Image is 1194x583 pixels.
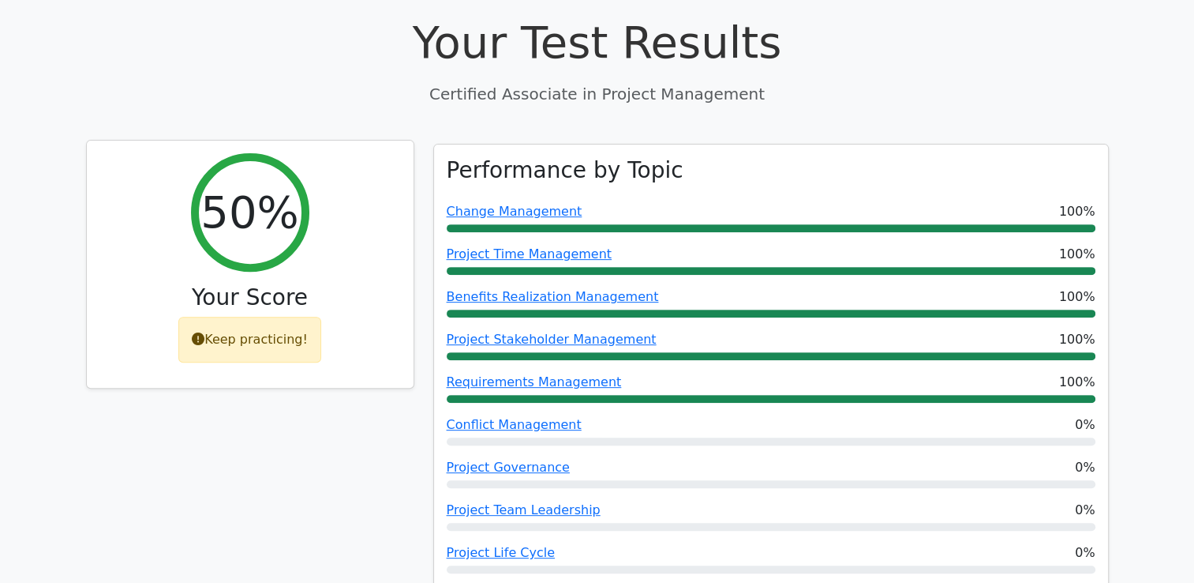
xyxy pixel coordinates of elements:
span: 100% [1059,245,1095,264]
span: 0% [1075,544,1095,562]
a: Conflict Management [447,417,582,432]
a: Project Governance [447,460,570,475]
h3: Performance by Topic [447,157,683,184]
span: 0% [1075,458,1095,477]
a: Requirements Management [447,374,622,389]
a: Project Stakeholder Management [447,332,657,347]
a: Change Management [447,204,582,219]
a: Project Time Management [447,246,612,261]
p: Certified Associate in Project Management [86,82,1109,106]
a: Project Life Cycle [447,545,555,560]
a: Benefits Realization Management [447,289,659,304]
h1: Your Test Results [86,16,1109,69]
span: 100% [1059,373,1095,392]
span: 100% [1059,330,1095,349]
h2: 50% [200,186,298,239]
span: 100% [1059,288,1095,307]
span: 0% [1075,501,1095,520]
h3: Your Score [99,284,401,311]
span: 100% [1059,202,1095,221]
a: Project Team Leadership [447,502,601,517]
span: 0% [1075,416,1095,434]
div: Keep practicing! [178,317,321,363]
